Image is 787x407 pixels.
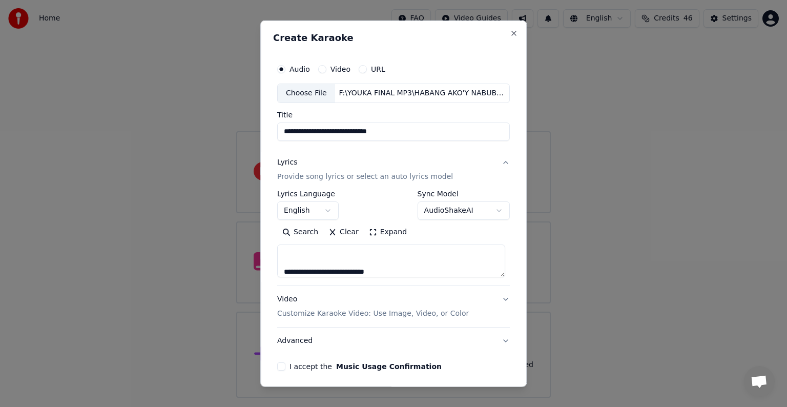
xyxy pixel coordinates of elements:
button: Advanced [277,328,510,354]
label: URL [371,66,385,73]
div: Choose File [278,84,335,103]
p: Customize Karaoke Video: Use Image, Video, or Color [277,309,469,319]
label: Video [330,66,350,73]
label: Title [277,111,510,118]
button: I accept the [336,363,442,370]
div: Lyrics [277,157,297,168]
div: Video [277,294,469,319]
button: Expand [364,224,412,240]
label: Audio [289,66,310,73]
button: VideoCustomize Karaoke Video: Use Image, Video, or Color [277,286,510,327]
h2: Create Karaoke [273,33,514,43]
label: Lyrics Language [277,190,339,197]
p: Provide song lyrics or select an auto lyrics model [277,172,453,182]
div: LyricsProvide song lyrics or select an auto lyrics model [277,190,510,286]
label: Sync Model [418,190,510,197]
div: F:\YOUKA FINAL MP3\HABANG AKO'Y NABUBUHAY - SAMSHAI.MP3 [335,88,509,98]
button: Search [277,224,323,240]
button: Clear [323,224,364,240]
label: I accept the [289,363,442,370]
button: LyricsProvide song lyrics or select an auto lyrics model [277,149,510,190]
